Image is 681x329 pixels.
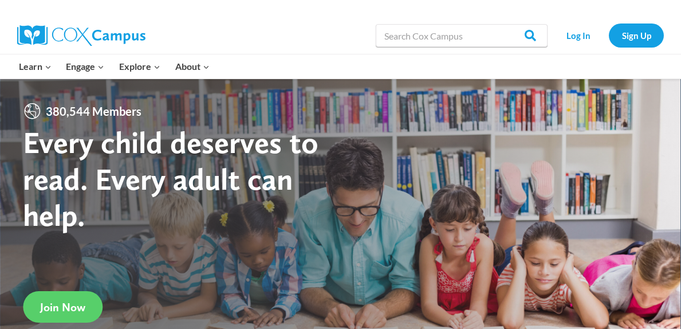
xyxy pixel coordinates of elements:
nav: Secondary Navigation [553,23,664,47]
span: Learn [19,59,52,74]
a: Log In [553,23,603,47]
nav: Primary Navigation [11,54,216,79]
span: About [175,59,210,74]
span: Engage [66,59,104,74]
a: Sign Up [609,23,664,47]
span: 380,544 Members [41,102,146,120]
input: Search Cox Campus [376,24,548,47]
a: Join Now [23,291,103,323]
span: Join Now [40,300,85,314]
strong: Every child deserves to read. Every adult can help. [23,124,318,233]
span: Explore [119,59,160,74]
img: Cox Campus [17,25,145,46]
